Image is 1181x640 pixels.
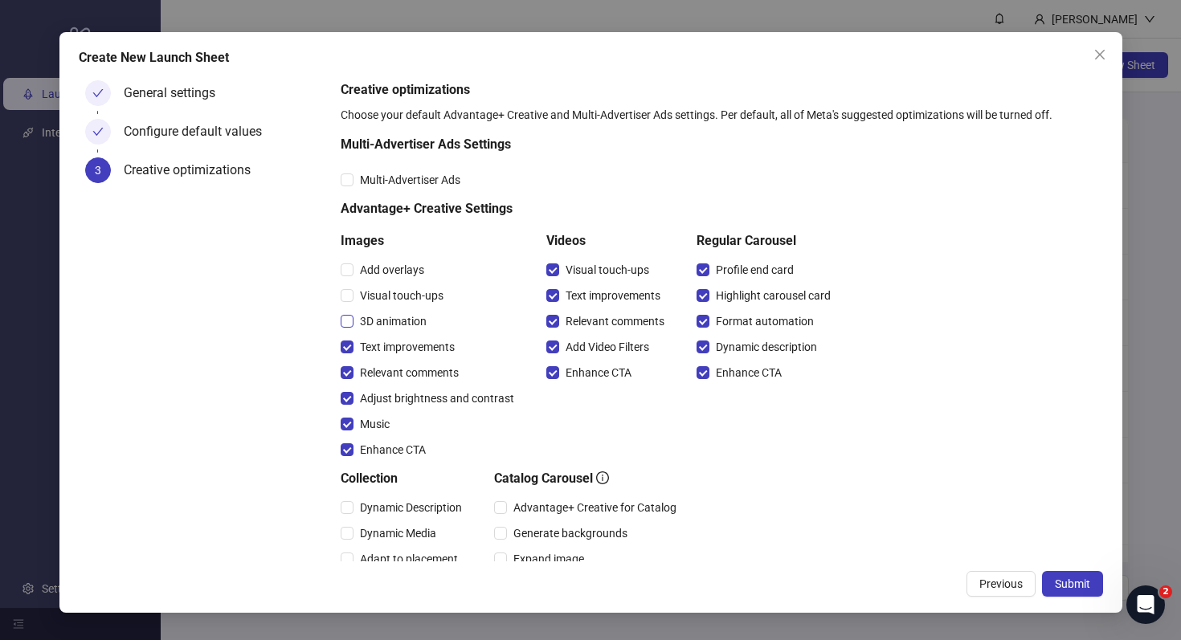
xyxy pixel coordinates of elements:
div: Configure default values [124,119,275,145]
span: check [92,88,104,99]
span: info-circle [596,471,609,484]
span: Submit [1055,577,1090,590]
span: check [92,126,104,137]
span: Dynamic Media [353,524,443,542]
button: Close [1087,42,1113,67]
span: Enhance CTA [353,441,432,459]
span: Profile end card [709,261,800,279]
span: 3D animation [353,312,433,330]
span: Text improvements [353,338,461,356]
span: Adapt to placement [353,550,464,568]
span: Expand image [507,550,590,568]
span: Dynamic Description [353,499,468,516]
h5: Catalog Carousel [494,469,683,488]
span: Highlight carousel card [709,287,837,304]
span: Add Video Filters [559,338,656,356]
span: Enhance CTA [709,364,788,381]
h5: Multi-Advertiser Ads Settings [341,135,837,154]
span: Previous [979,577,1023,590]
h5: Collection [341,469,468,488]
div: Choose your default Advantage+ Creative and Multi-Advertiser Ads settings. Per default, all of Me... [341,106,1096,124]
h5: Creative optimizations [341,80,1096,100]
span: Dynamic description [709,338,823,356]
span: Music [353,415,396,433]
h5: Videos [546,231,671,251]
span: close [1093,48,1106,61]
span: 3 [95,164,101,177]
span: Visual touch-ups [559,261,656,279]
span: Visual touch-ups [353,287,450,304]
span: Multi-Advertiser Ads [353,171,467,189]
span: 2 [1159,585,1172,598]
span: Relevant comments [353,364,465,381]
span: Enhance CTA [559,364,638,381]
span: Text improvements [559,287,667,304]
h5: Regular Carousel [697,231,837,251]
div: Create New Launch Sheet [79,48,1103,67]
span: Add overlays [353,261,431,279]
div: General settings [124,80,228,106]
button: Submit [1042,571,1103,597]
span: Relevant comments [559,312,671,330]
span: Format automation [709,312,820,330]
span: Advantage+ Creative for Catalog [507,499,683,516]
div: Creative optimizations [124,157,264,183]
iframe: Intercom live chat [1126,585,1165,624]
button: Previous [966,571,1036,597]
h5: Advantage+ Creative Settings [341,199,837,218]
span: Adjust brightness and contrast [353,389,521,407]
span: Generate backgrounds [507,524,634,542]
h5: Images [341,231,521,251]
